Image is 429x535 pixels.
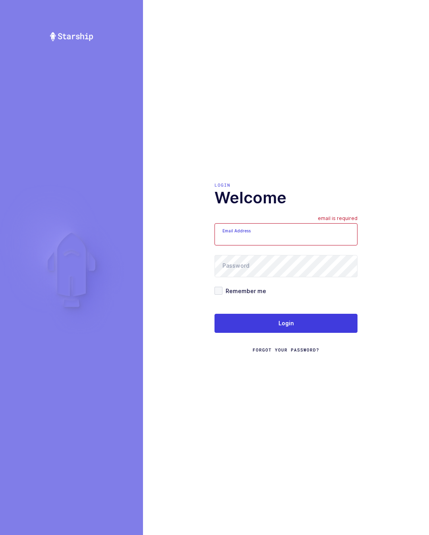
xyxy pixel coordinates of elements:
div: Login [214,182,357,188]
button: Login [214,314,357,333]
span: Remember me [222,287,266,295]
span: Login [278,319,294,327]
h1: Welcome [214,188,357,207]
input: Password [214,255,357,277]
div: email is required [318,215,357,223]
a: Forgot Your Password? [253,347,319,353]
img: Starship [49,32,94,41]
input: Email Address [214,223,357,245]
